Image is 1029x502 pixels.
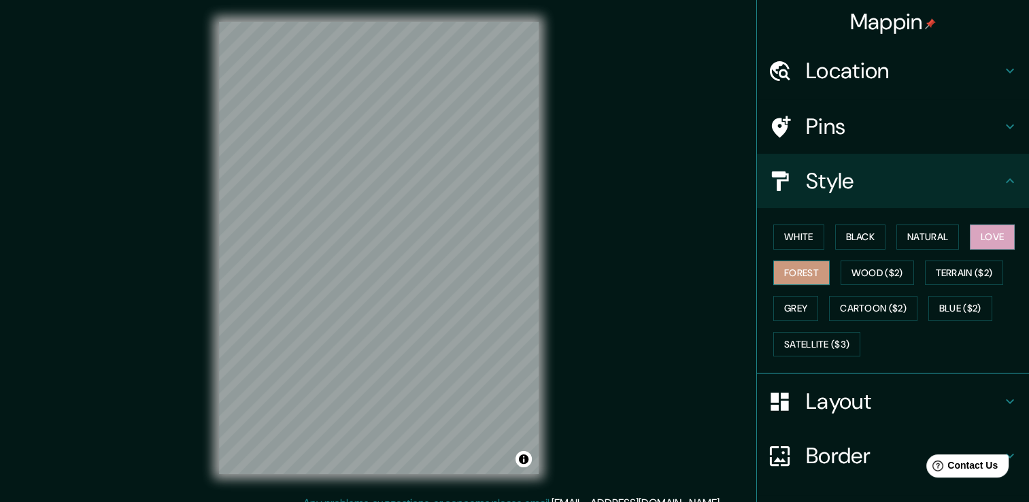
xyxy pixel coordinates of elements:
[806,113,1002,140] h4: Pins
[970,224,1015,250] button: Love
[219,22,539,474] canvas: Map
[928,296,992,321] button: Blue ($2)
[829,296,917,321] button: Cartoon ($2)
[806,442,1002,469] h4: Border
[925,18,936,29] img: pin-icon.png
[773,261,830,286] button: Forest
[841,261,914,286] button: Wood ($2)
[850,8,937,35] h4: Mappin
[835,224,886,250] button: Black
[757,429,1029,483] div: Border
[925,261,1004,286] button: Terrain ($2)
[757,99,1029,154] div: Pins
[773,296,818,321] button: Grey
[806,388,1002,415] h4: Layout
[773,224,824,250] button: White
[516,451,532,467] button: Toggle attribution
[773,332,860,357] button: Satellite ($3)
[757,44,1029,98] div: Location
[757,374,1029,429] div: Layout
[757,154,1029,208] div: Style
[908,449,1014,487] iframe: Help widget launcher
[806,167,1002,195] h4: Style
[896,224,959,250] button: Natural
[806,57,1002,84] h4: Location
